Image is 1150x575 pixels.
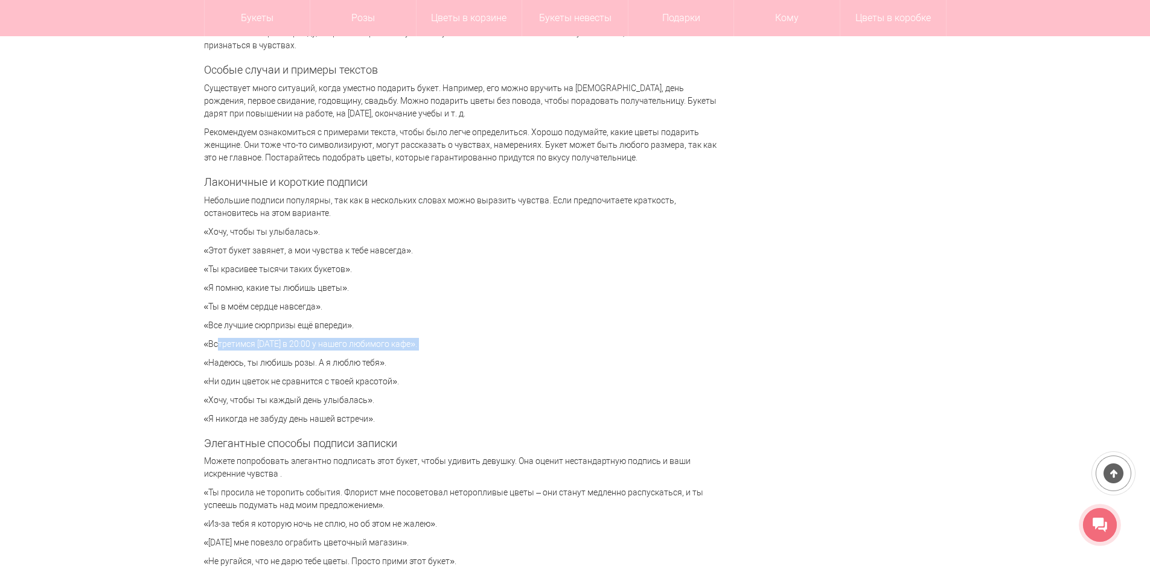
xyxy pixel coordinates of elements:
h2: Лаконичные и короткие подписи [204,176,717,188]
p: «Не ругайся, что не дарю тебе цветы. Просто прими этот букет». [204,555,717,568]
h2: Элегантные способы подписи записки [204,437,717,450]
p: Не бойтесь говорить правду, искренне выражать чувства. Лучше сказать «Люблю тебя» и получить отка... [204,27,717,52]
p: «Встретимся [DATE] в 20:00 у нашего любимого кафе». [204,338,717,351]
p: «Надеюсь, ты любишь розы. А я люблю тебя». [204,357,717,369]
p: «Ни один цветок не сравнится с твоей красотой». [204,375,717,388]
p: «Ты в моём сердце навсегда». [204,300,717,313]
p: Небольшие подписи популярны, так как в нескольких словах можно выразить чувства. Если предпочитае... [204,194,717,220]
p: «[DATE] мне повезло ограбить цветочный магазин». [204,536,717,549]
p: «Ты просила не торопить события. Флорист мне посоветовал неторопливые цветы – они станут медленно... [204,486,717,512]
h2: Особые случаи и примеры текстов [204,64,717,76]
p: «Я никогда не забуду день нашей встречи». [204,413,717,425]
p: Рекомендуем ознакомиться с примерами текста, чтобы было легче определиться. Хорошо подумайте, как... [204,126,717,164]
p: «Хочу, чтобы ты улыбалась». [204,226,717,238]
p: «Ты красивее тысячи таких букетов». [204,263,717,276]
p: «Я помню, какие ты любишь цветы». [204,282,717,294]
p: «Хочу, чтобы ты каждый день улыбалась». [204,394,717,407]
p: «Все лучшие сюрпризы ещё впереди». [204,319,717,332]
p: Можете попробовать элегантно подписать этот букет, чтобы удивить девушку. Она оценит нестандартну... [204,455,717,480]
p: Существует много ситуаций, когда уместно подарить букет. Например, его можно вручить на [DEMOGRAP... [204,82,717,120]
p: «Из-за тебя я которую ночь не сплю, но об этом не жалею». [204,518,717,530]
p: «Этот букет завянет, а мои чувства к тебе навсегда». [204,244,717,257]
